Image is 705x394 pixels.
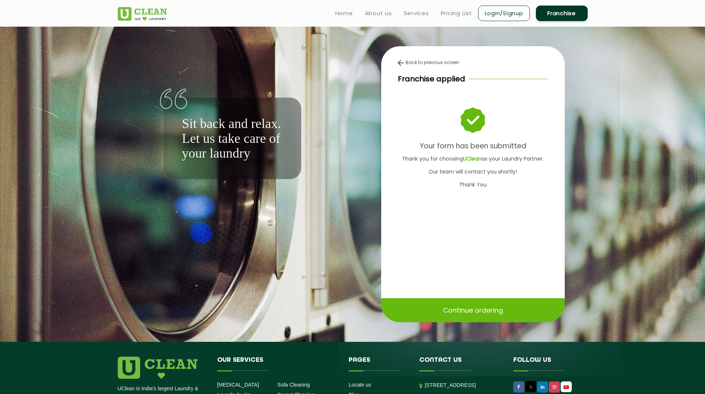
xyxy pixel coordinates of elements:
h4: Contact us [419,357,502,371]
img: success [461,108,484,133]
a: Sofa Cleaning [277,382,310,388]
a: About us [365,9,392,18]
img: back-arrow.svg [398,60,404,66]
img: UClean Laundry and Dry Cleaning [118,7,167,21]
div: Back to previous screen [398,59,548,66]
b: UClean [463,155,481,162]
a: Services [404,9,429,18]
b: Your form has been submitted [420,141,526,151]
p: Thank you for choosing as your Laundry Partner. Our team will contact you shortly! Thank You [398,152,548,191]
p: Sit back and relax. Let us take care of your laundry [182,116,283,161]
a: Pricing List [441,9,472,18]
img: quote-img [160,88,188,109]
a: Login/Signup [478,6,530,21]
p: Continue ordering [443,304,503,317]
a: Franchise [536,6,588,21]
a: Locate us [349,382,371,388]
h4: Our Services [217,357,338,371]
a: Home [335,9,353,18]
h4: Follow us [513,357,578,371]
a: [MEDICAL_DATA] [217,382,259,388]
img: logo.png [118,357,198,379]
h4: Pages [349,357,408,371]
img: UClean Laundry and Dry Cleaning [561,383,571,391]
p: [STREET_ADDRESS] [425,381,502,390]
p: Franchise applied [398,73,465,84]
